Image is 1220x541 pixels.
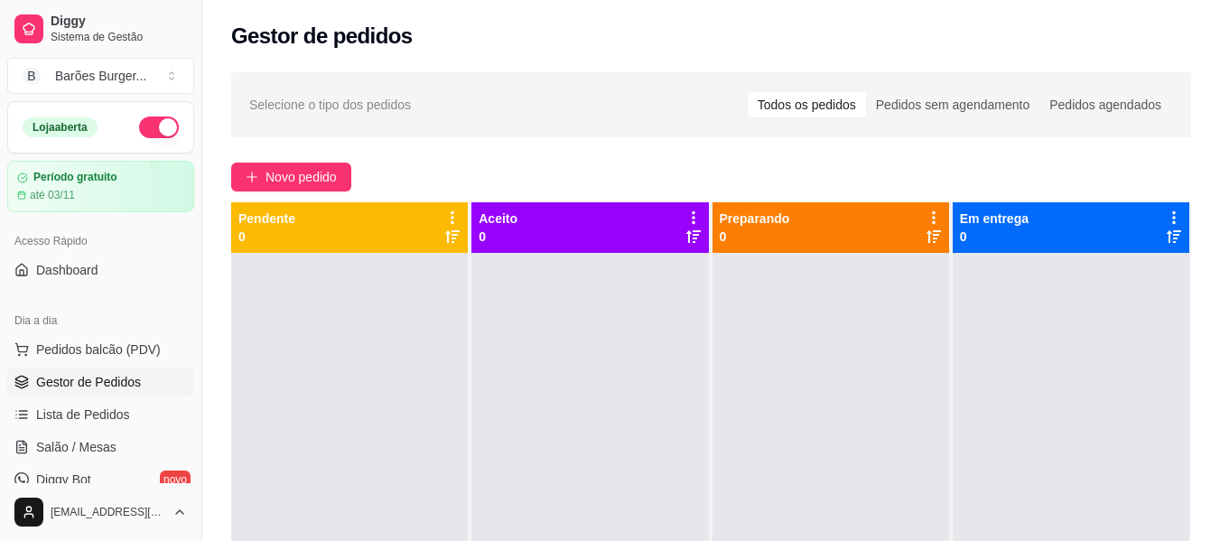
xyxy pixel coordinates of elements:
[7,335,194,364] button: Pedidos balcão (PDV)
[55,67,146,85] div: Barões Burger ...
[23,67,41,85] span: B
[7,58,194,94] button: Select a team
[720,228,790,246] p: 0
[748,92,866,117] div: Todos os pedidos
[36,406,130,424] span: Lista de Pedidos
[36,261,98,279] span: Dashboard
[33,171,117,184] article: Período gratuito
[36,471,91,489] span: Diggy Bot
[231,22,413,51] h2: Gestor de pedidos
[7,227,194,256] div: Acesso Rápido
[720,210,790,228] p: Preparando
[7,400,194,429] a: Lista de Pedidos
[238,210,295,228] p: Pendente
[1039,92,1171,117] div: Pedidos agendados
[139,117,179,138] button: Alterar Status
[36,373,141,391] span: Gestor de Pedidos
[7,465,194,494] a: Diggy Botnovo
[246,171,258,183] span: plus
[30,188,75,202] article: até 03/11
[249,95,411,115] span: Selecione o tipo dos pedidos
[36,340,161,359] span: Pedidos balcão (PDV)
[7,161,194,212] a: Período gratuitoaté 03/11
[866,92,1039,117] div: Pedidos sem agendamento
[231,163,351,191] button: Novo pedido
[238,228,295,246] p: 0
[7,368,194,396] a: Gestor de Pedidos
[7,7,194,51] a: DiggySistema de Gestão
[479,210,517,228] p: Aceito
[51,505,165,519] span: [EMAIL_ADDRESS][DOMAIN_NAME]
[7,433,194,462] a: Salão / Mesas
[36,438,116,456] span: Salão / Mesas
[7,256,194,284] a: Dashboard
[960,210,1029,228] p: Em entrega
[479,228,517,246] p: 0
[7,306,194,335] div: Dia a dia
[265,167,337,187] span: Novo pedido
[51,14,187,30] span: Diggy
[51,30,187,44] span: Sistema de Gestão
[23,117,98,137] div: Loja aberta
[960,228,1029,246] p: 0
[7,490,194,534] button: [EMAIL_ADDRESS][DOMAIN_NAME]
